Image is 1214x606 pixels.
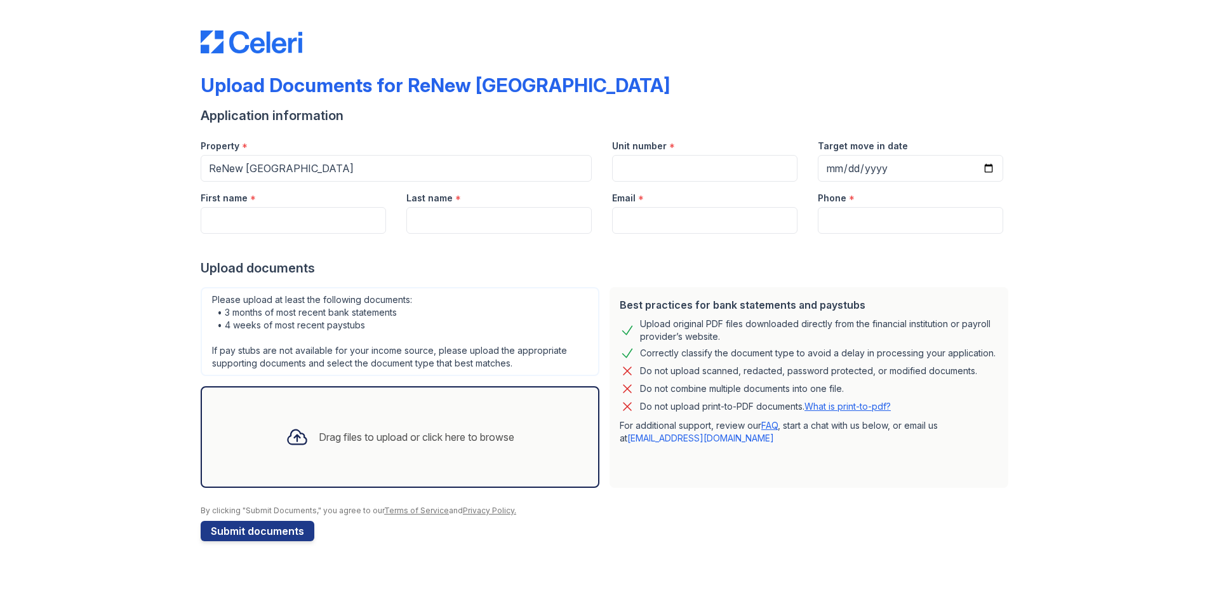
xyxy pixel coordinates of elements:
a: FAQ [761,420,778,431]
label: Email [612,192,636,205]
p: For additional support, review our , start a chat with us below, or email us at [620,419,998,445]
div: Please upload at least the following documents: • 3 months of most recent bank statements • 4 wee... [201,287,599,376]
img: CE_Logo_Blue-a8612792a0a2168367f1c8372b55b34899dd931a85d93a1a3d3e32e68fde9ad4.png [201,30,302,53]
div: Do not upload scanned, redacted, password protected, or modified documents. [640,363,977,379]
div: By clicking "Submit Documents," you agree to our and [201,506,1013,516]
a: Terms of Service [384,506,449,515]
div: Upload original PDF files downloaded directly from the financial institution or payroll provider’... [640,318,998,343]
div: Do not combine multiple documents into one file. [640,381,844,396]
div: Drag files to upload or click here to browse [319,429,514,445]
label: Unit number [612,140,667,152]
label: Last name [406,192,453,205]
p: Do not upload print-to-PDF documents. [640,400,891,413]
label: Phone [818,192,846,205]
label: Target move in date [818,140,908,152]
div: Best practices for bank statements and paystubs [620,297,998,313]
div: Upload Documents for ReNew [GEOGRAPHIC_DATA] [201,74,670,97]
a: What is print-to-pdf? [804,401,891,412]
div: Upload documents [201,259,1013,277]
label: Property [201,140,239,152]
button: Submit documents [201,521,314,541]
a: [EMAIL_ADDRESS][DOMAIN_NAME] [627,433,774,443]
div: Application information [201,107,1013,125]
label: First name [201,192,248,205]
div: Correctly classify the document type to avoid a delay in processing your application. [640,346,996,361]
a: Privacy Policy. [463,506,516,515]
